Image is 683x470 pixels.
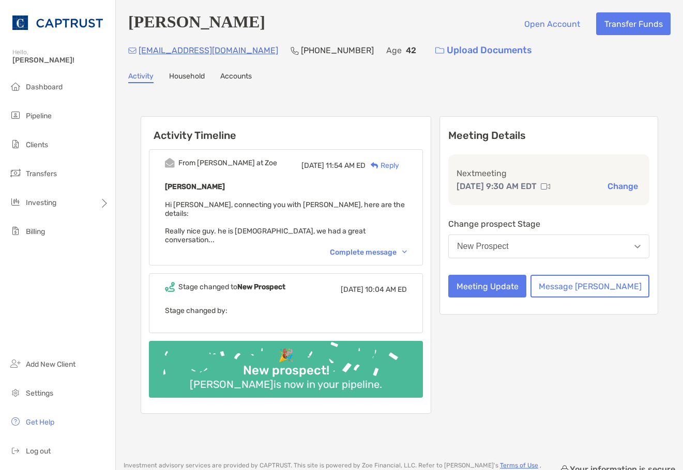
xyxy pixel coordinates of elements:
[139,44,278,57] p: [EMAIL_ADDRESS][DOMAIN_NAME]
[326,161,366,170] span: 11:54 AM ED
[178,283,285,291] div: Stage changed to
[26,418,54,427] span: Get Help
[165,200,405,244] span: Hi [PERSON_NAME], connecting you with [PERSON_NAME], here are the details: Really nice guy. he is...
[128,48,136,54] img: Email Icon
[12,56,109,65] span: [PERSON_NAME]!
[9,357,22,370] img: add_new_client icon
[457,242,509,251] div: New Prospect
[365,285,407,294] span: 10:04 AM ED
[541,182,550,191] img: communication type
[448,129,649,142] p: Meeting Details
[634,245,641,248] img: Open dropdown arrow
[366,160,399,171] div: Reply
[9,109,22,121] img: pipeline icon
[604,181,641,192] button: Change
[301,44,374,57] p: [PHONE_NUMBER]
[165,304,407,317] p: Stage changed by:
[141,117,431,142] h6: Activity Timeline
[402,250,407,254] img: Chevron icon
[26,447,51,456] span: Log out
[26,360,75,369] span: Add New Client
[301,161,324,170] span: [DATE]
[26,198,56,207] span: Investing
[165,182,225,191] b: [PERSON_NAME]
[500,462,538,469] a: Terms of Use
[457,180,537,193] p: [DATE] 9:30 AM EDT
[291,46,299,55] img: Phone Icon
[26,83,63,91] span: Dashboard
[26,227,45,236] span: Billing
[9,386,22,399] img: settings icon
[371,162,378,169] img: Reply icon
[274,348,298,363] div: 🎉
[406,44,416,57] p: 42
[457,167,641,180] p: Next meeting
[435,47,444,54] img: button icon
[239,363,333,378] div: New prospect!
[237,283,285,291] b: New Prospect
[26,169,57,178] span: Transfers
[9,138,22,150] img: clients icon
[9,225,22,237] img: billing icon
[26,389,53,398] span: Settings
[165,158,175,168] img: Event icon
[169,72,205,83] a: Household
[429,39,539,61] a: Upload Documents
[596,12,671,35] button: Transfer Funds
[186,378,386,390] div: [PERSON_NAME] is now in your pipeline.
[448,275,526,297] button: Meeting Update
[165,282,175,292] img: Event icon
[220,72,252,83] a: Accounts
[9,167,22,179] img: transfers icon
[530,275,649,297] button: Message [PERSON_NAME]
[12,4,103,41] img: CAPTRUST Logo
[128,72,154,83] a: Activity
[178,159,277,167] div: From [PERSON_NAME] at Zoe
[330,248,407,257] div: Complete message
[9,444,22,457] img: logout icon
[9,80,22,92] img: dashboard icon
[386,44,402,57] p: Age
[128,12,265,35] h4: [PERSON_NAME]
[516,12,588,35] button: Open Account
[26,112,52,120] span: Pipeline
[9,415,22,428] img: get-help icon
[26,140,48,149] span: Clients
[448,217,649,230] p: Change prospect Stage
[9,196,22,208] img: investing icon
[448,234,649,258] button: New Prospect
[341,285,363,294] span: [DATE]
